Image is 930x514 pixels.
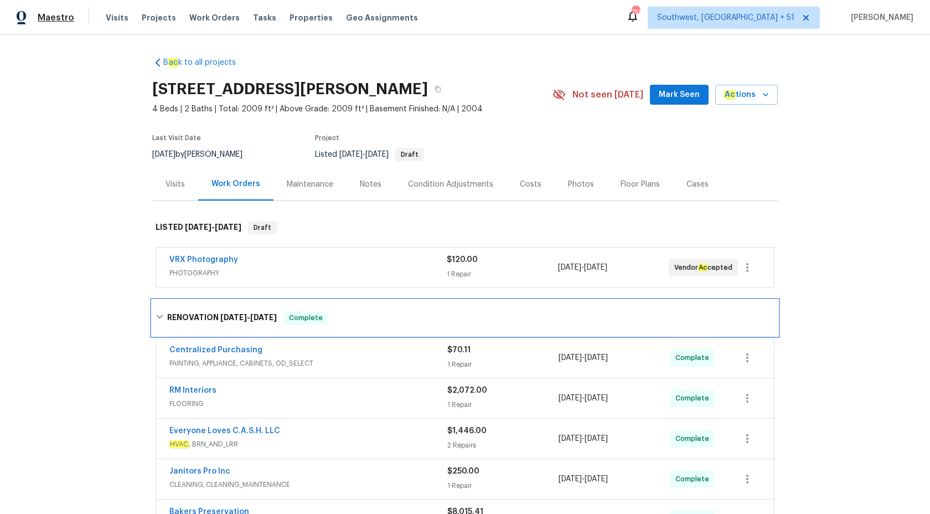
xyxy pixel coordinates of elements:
span: B k to all projects [163,57,236,68]
span: Mark Seen [659,88,700,102]
span: [DATE] [215,223,241,231]
span: [DATE] [585,394,608,402]
a: Everyone Loves C.A.S.H. LLC [169,427,280,435]
button: Mark Seen [650,85,709,105]
div: 1 Repair [447,399,559,410]
h6: RENOVATION [167,311,277,325]
div: Notes [360,179,381,190]
div: 2 Repairs [447,440,559,451]
span: - [559,352,608,363]
div: LISTED [DATE]-[DATE]Draft [152,210,778,245]
span: [DATE] [250,313,277,321]
span: Draft [396,151,423,158]
div: Work Orders [211,178,260,189]
div: Costs [520,179,541,190]
div: Floor Plans [621,179,660,190]
span: $70.11 [447,346,471,354]
div: Photos [568,179,594,190]
div: Visits [166,179,185,190]
span: [DATE] [559,394,582,402]
h2: [STREET_ADDRESS][PERSON_NAME] [152,84,428,95]
span: Maestro [38,12,74,23]
em: ac [168,58,178,67]
em: HVAC [169,440,189,448]
span: Listed [315,151,424,158]
span: [DATE] [185,223,211,231]
span: [DATE] [559,354,582,362]
span: Work Orders [189,12,240,23]
span: [DATE] [585,435,608,443]
span: Last Visit Date [152,135,201,141]
span: - [559,433,608,444]
span: [DATE] [585,354,608,362]
span: [PERSON_NAME] [846,12,913,23]
span: - [339,151,389,158]
span: 4 Beds | 2 Baths | Total: 2009 ft² | Above Grade: 2009 ft² | Basement Finished: N/A | 2004 [152,104,552,115]
span: PHOTOGRAPHY [169,268,447,279]
div: Maintenance [287,179,333,190]
span: $120.00 [447,256,478,264]
span: - [559,393,608,404]
span: , BRN_AND_LRR [169,439,447,450]
a: RM Interiors [169,387,216,394]
span: Tasks [253,14,276,22]
span: Complete [675,433,714,444]
div: 1 Repair [447,359,559,370]
span: Southwest, [GEOGRAPHIC_DATA] + 51 [657,12,794,23]
div: 1 Repair [447,269,557,280]
span: Geo Assignments [346,12,418,23]
span: [DATE] [558,264,581,271]
button: Copy Address [428,79,448,99]
span: Projects [142,12,176,23]
h6: LISTED [156,221,241,234]
span: [DATE] [152,151,175,158]
a: Back to all projects [152,57,259,68]
span: $2,072.00 [447,387,487,394]
span: Vendor cepted [674,262,737,273]
span: Complete [285,312,327,323]
div: Condition Adjustments [408,179,493,190]
span: Complete [675,393,714,404]
span: CLEANING, CLEANING_MAINTENANCE [169,479,447,490]
button: Actions [715,85,778,105]
span: FLOORING [169,398,447,409]
span: - [558,262,607,273]
a: Centralized Purchasing [169,346,262,354]
span: $250.00 [447,467,479,475]
em: Ac [698,264,707,271]
div: Cases [686,179,709,190]
a: Janitors Pro Inc [169,467,230,475]
span: $1,446.00 [447,427,487,435]
span: Complete [675,352,714,363]
span: Properties [290,12,333,23]
div: by [PERSON_NAME] [152,148,256,161]
span: [DATE] [584,264,607,271]
span: - [220,313,277,321]
a: VRX Photography [169,256,238,264]
span: Complete [675,474,714,485]
span: [DATE] [585,475,608,483]
span: Visits [106,12,128,23]
span: [DATE] [559,435,582,443]
span: Project [315,135,339,141]
div: RENOVATION [DATE]-[DATE]Complete [152,300,778,336]
span: [DATE] [365,151,389,158]
span: - [559,474,608,485]
span: Not seen [DATE] [572,89,643,100]
span: [DATE] [339,151,363,158]
span: [DATE] [559,475,582,483]
span: [DATE] [220,313,247,321]
div: 1 Repair [447,480,559,491]
span: tions [724,88,756,102]
em: Ac [724,90,736,99]
span: PAINTING, APPLIANCE, CABINETS, OD_SELECT [169,358,447,369]
span: Draft [249,222,276,233]
span: - [185,223,241,231]
div: 755 [632,7,639,18]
